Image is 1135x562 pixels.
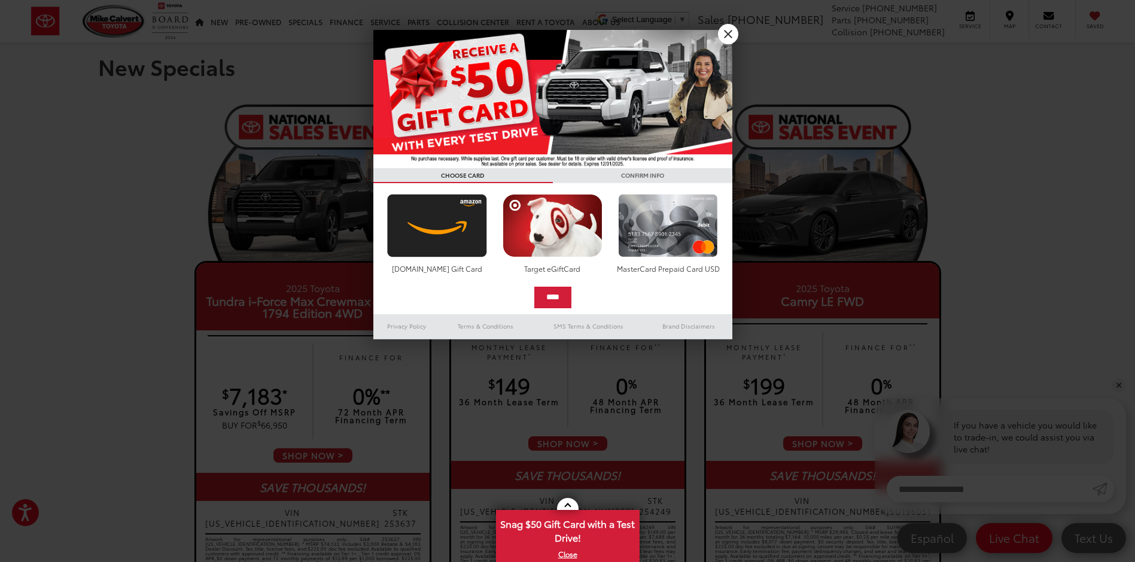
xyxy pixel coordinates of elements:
img: amazoncard.png [384,194,490,257]
h3: CONFIRM INFO [553,168,732,183]
a: Brand Disclaimers [645,319,732,333]
a: Privacy Policy [373,319,440,333]
div: MasterCard Prepaid Card USD [615,263,721,274]
img: targetcard.png [500,194,605,257]
img: mastercard.png [615,194,721,257]
a: Terms & Conditions [440,319,531,333]
span: Snag $50 Gift Card with a Test Drive! [497,511,638,548]
div: [DOMAIN_NAME] Gift Card [384,263,490,274]
a: SMS Terms & Conditions [532,319,645,333]
img: 55838_top_625864.jpg [373,30,732,168]
div: Target eGiftCard [500,263,605,274]
h3: CHOOSE CARD [373,168,553,183]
